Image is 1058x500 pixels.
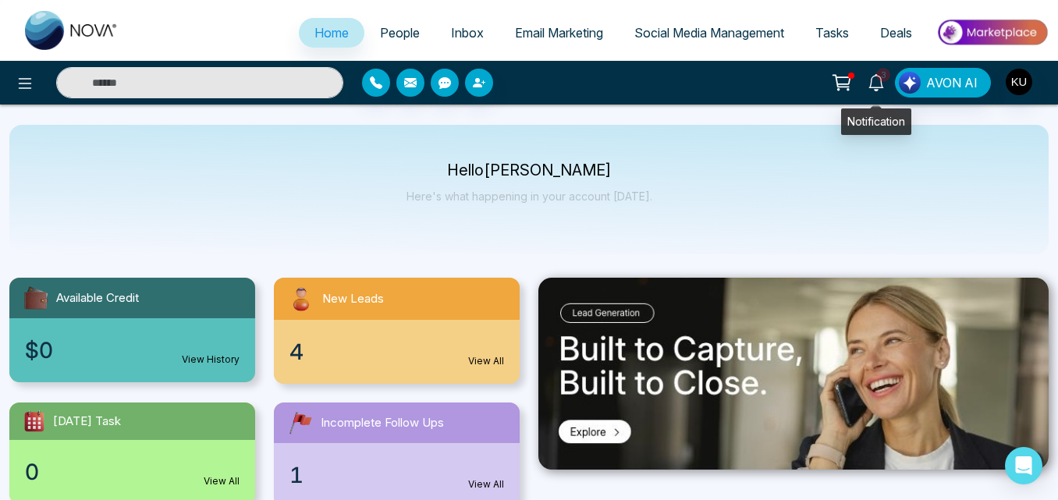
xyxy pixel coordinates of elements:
[364,18,435,48] a: People
[538,278,1049,470] img: .
[299,18,364,48] a: Home
[53,413,121,431] span: [DATE] Task
[22,409,47,434] img: todayTask.svg
[895,68,991,98] button: AVON AI
[619,18,800,48] a: Social Media Management
[322,290,384,308] span: New Leads
[515,25,603,41] span: Email Marketing
[286,409,314,437] img: followUps.svg
[899,72,921,94] img: Lead Flow
[435,18,499,48] a: Inbox
[204,474,240,488] a: View All
[634,25,784,41] span: Social Media Management
[314,25,349,41] span: Home
[880,25,912,41] span: Deals
[380,25,420,41] span: People
[22,284,50,312] img: availableCredit.svg
[1005,447,1042,484] div: Open Intercom Messenger
[25,456,39,488] span: 0
[286,284,316,314] img: newLeads.svg
[468,354,504,368] a: View All
[56,289,139,307] span: Available Credit
[499,18,619,48] a: Email Marketing
[321,414,444,432] span: Incomplete Follow Ups
[407,164,652,177] p: Hello [PERSON_NAME]
[936,15,1049,50] img: Market-place.gif
[876,68,890,82] span: 3
[800,18,865,48] a: Tasks
[289,335,304,368] span: 4
[25,11,119,50] img: Nova CRM Logo
[926,73,978,92] span: AVON AI
[451,25,484,41] span: Inbox
[815,25,849,41] span: Tasks
[1006,69,1032,95] img: User Avatar
[857,68,895,95] a: 3
[25,334,53,367] span: $0
[865,18,928,48] a: Deals
[182,353,240,367] a: View History
[841,108,911,135] div: Notification
[264,278,529,384] a: New Leads4View All
[407,190,652,203] p: Here's what happening in your account [DATE].
[468,477,504,491] a: View All
[289,459,304,491] span: 1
